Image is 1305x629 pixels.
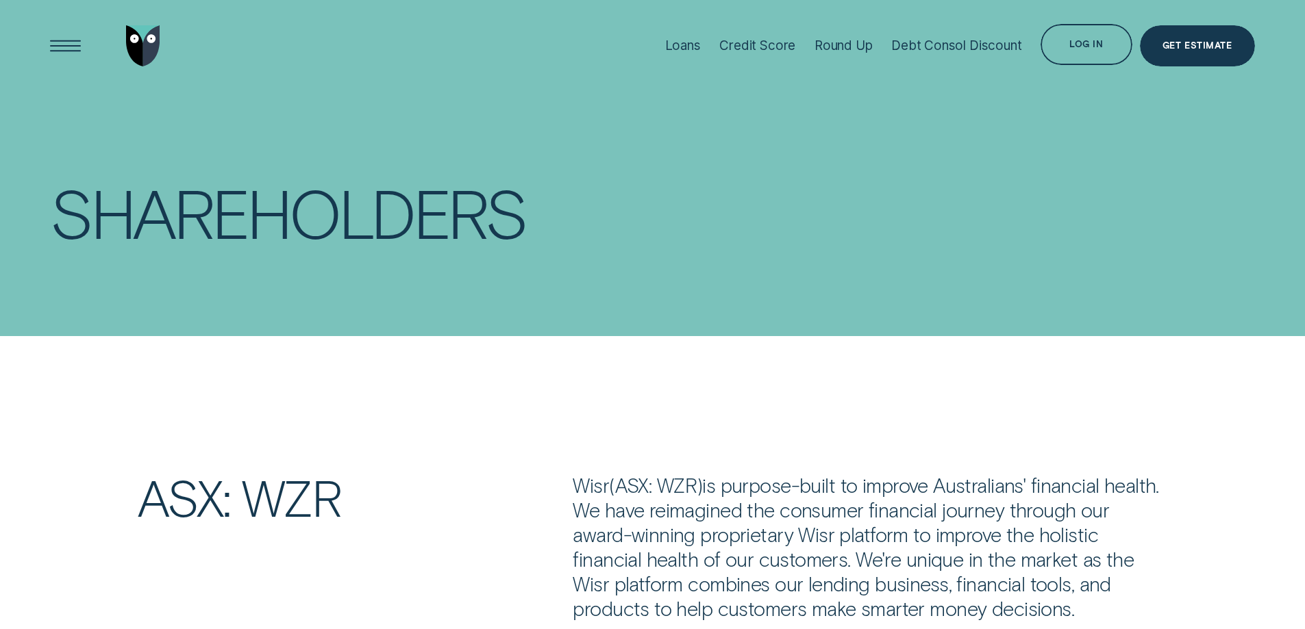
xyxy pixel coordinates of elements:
div: Debt Consol Discount [891,38,1021,53]
button: Log in [1041,24,1132,65]
div: Credit Score [719,38,795,53]
h1: Shareholders [50,180,632,244]
a: Get Estimate [1140,25,1255,66]
h2: ASX: WZR [129,473,565,522]
div: Loans [665,38,701,53]
p: Wisr ASX: WZR is purpose-built to improve Australians' financial health. We have reimagined the c... [573,473,1167,621]
div: Round Up [815,38,873,53]
span: ) [697,473,702,497]
div: Shareholders [50,180,525,244]
img: Wisr [126,25,160,66]
span: ( [609,473,614,497]
button: Open Menu [45,25,86,66]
